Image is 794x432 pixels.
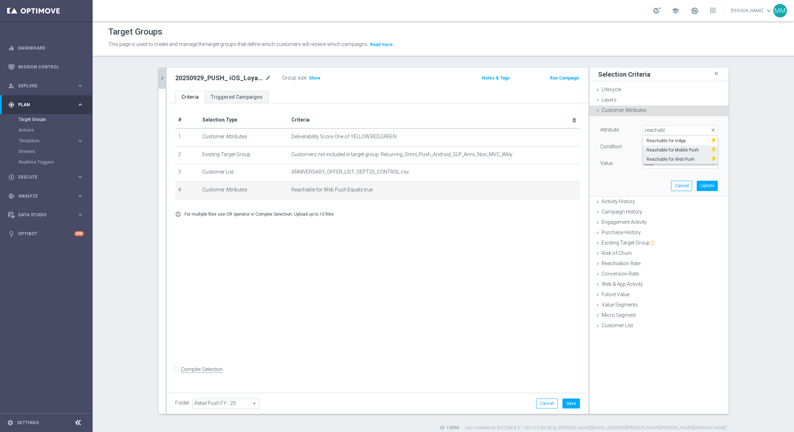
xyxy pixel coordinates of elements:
span: Engagement Activity [602,219,647,225]
div: track_changes Analyze keyboard_arrow_right [8,193,84,199]
i: close [713,69,720,78]
span: school [671,7,679,15]
i: settings [7,420,14,426]
span: Reactivation Rate [602,261,640,266]
button: Mission Control [8,64,84,70]
div: Templates [19,139,77,143]
td: 1 [175,128,199,146]
input: Quick find [643,125,718,135]
div: Templates [19,135,92,146]
td: 3 [175,164,199,182]
label: ID: 12050 [440,425,459,431]
div: Realtime Triggers [19,157,92,168]
a: Optibot [18,224,74,243]
i: keyboard_arrow_right [77,211,84,218]
i: person_search [8,83,15,89]
h1: Target Groups [108,27,162,37]
div: lightbulb Optibot +10 [8,231,84,237]
span: Templates [19,139,70,143]
button: person_search Explore keyboard_arrow_right [8,83,84,89]
i: track_changes [8,193,15,199]
a: [PERSON_NAME]keyboard_arrow_down [730,5,773,16]
td: Customer List [199,164,289,182]
div: Actions [19,125,92,135]
p: For multiple files use OR operator in Complex Selection. Upload up to 10 files [185,211,334,217]
span: Analyze [18,194,77,198]
button: Update [697,181,718,191]
span: Purchase History [602,230,641,235]
button: equalizer Dashboard [8,45,84,51]
a: Streams [19,149,74,154]
span: Show [309,76,320,81]
i: play_circle_outline [8,174,15,180]
button: chevron_right [159,68,166,89]
span: close [710,127,716,133]
div: +10 [74,231,84,236]
label: Value [600,160,613,166]
button: gps_fixed Plan keyboard_arrow_right [8,102,84,108]
button: Run Campaign [549,74,580,82]
i: keyboard_arrow_right [77,101,84,108]
h2: 20250929_PUSH_ iOS_Loyalty_LoyaltyMVCNoOffer [175,74,264,82]
span: Conversion Rate [602,271,639,277]
i: mode_edit [265,74,271,82]
label: Group size [282,75,306,81]
div: Execute [8,174,77,180]
lable: Condition [600,144,622,149]
button: Templates keyboard_arrow_right [19,138,84,144]
img: zipper.svg [711,136,716,145]
span: This page is used to create and manage the target groups that define which customers will receive... [108,41,368,47]
div: Target Groups [19,114,92,125]
a: Mission Control [18,57,84,76]
span: Deliverability Score One of YELLOW,RED,GREEN [291,134,396,140]
td: 4 [175,181,199,199]
i: equalizer [8,45,15,51]
button: Notes & Tags [481,74,510,82]
h3: Selection Criteria [598,70,650,78]
i: keyboard_arrow_right [77,192,84,199]
img: zipper.svg [711,155,716,164]
label: Complex Selection [181,366,223,373]
span: ANNIVERSARY_OFFER_LIST_SEPT25_CONTROL.csv [291,169,409,175]
i: gps_fixed [8,102,15,108]
a: Realtime Triggers [19,159,74,165]
th: # [175,112,199,128]
span: Micro Segment [602,312,636,318]
span: Web & App Activity [602,281,643,287]
span: Execute [18,175,77,179]
span: Existing Target Group [602,240,655,246]
span: Explore [18,84,77,88]
img: zipper.svg [711,145,716,155]
i: lightbulb [8,231,15,237]
label: : [306,75,307,81]
span: Customers not included in target group: Recurring_Omni_Push_Android_SLP_Annv_Non_MVC_Wkly [291,151,513,158]
button: Read more [369,41,394,48]
a: Actions [19,127,74,133]
span: Value Segments [602,302,638,308]
label: Folder [175,400,190,406]
label: Last modified on [DATE] at 8:57 AM UTC-04:00 by [PERSON_NAME][EMAIL_ADDRESS][PERSON_NAME][PERSON_... [465,425,727,431]
button: Cancel [536,398,558,408]
i: chevron_right [159,75,166,82]
div: Optibot [8,224,84,243]
td: Customer Attributes [199,128,289,146]
div: Data Studio [8,212,77,218]
button: play_circle_outline Execute keyboard_arrow_right [8,174,84,180]
i: keyboard_arrow_right [77,174,84,180]
a: Criteria [175,91,205,103]
div: Data Studio keyboard_arrow_right [8,212,84,218]
div: Dashboard [8,38,84,57]
span: Risk of Churn [602,250,632,256]
button: Cancel [671,181,692,191]
span: Campaign History [602,209,642,215]
span: Plan [18,103,77,107]
span: Reachable for Web Push Equals true [291,187,373,193]
span: Activity History [602,199,635,204]
span: Criteria [291,117,310,123]
a: Target Groups [19,117,74,122]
